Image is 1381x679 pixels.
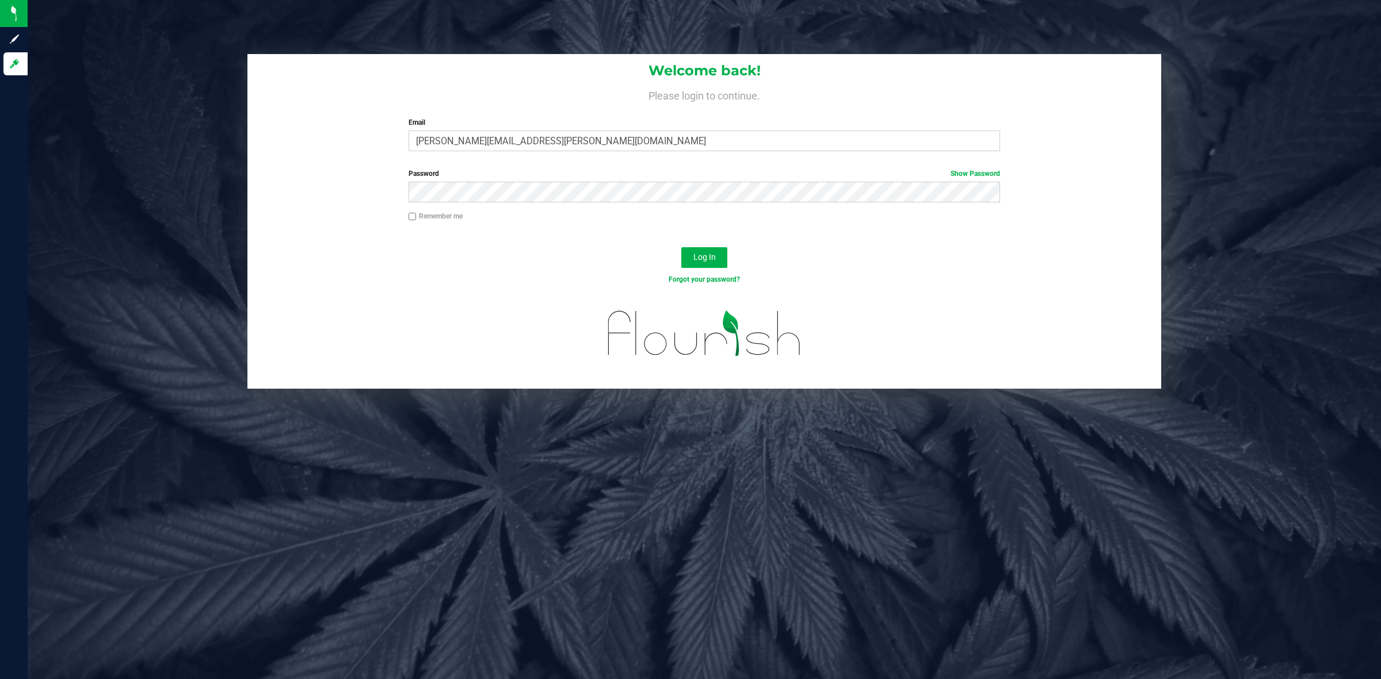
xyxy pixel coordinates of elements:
[9,58,20,70] inline-svg: Log in
[409,117,1001,128] label: Email
[409,170,439,178] span: Password
[409,213,417,221] input: Remember me
[669,275,740,283] a: Forgot your password?
[693,252,716,262] span: Log In
[9,33,20,45] inline-svg: Sign up
[409,211,463,221] label: Remember me
[247,87,1161,101] h4: Please login to continue.
[247,63,1161,78] h1: Welcome back!
[951,170,1000,178] a: Show Password
[590,297,819,370] img: flourish_logo.svg
[681,247,727,268] button: Log In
